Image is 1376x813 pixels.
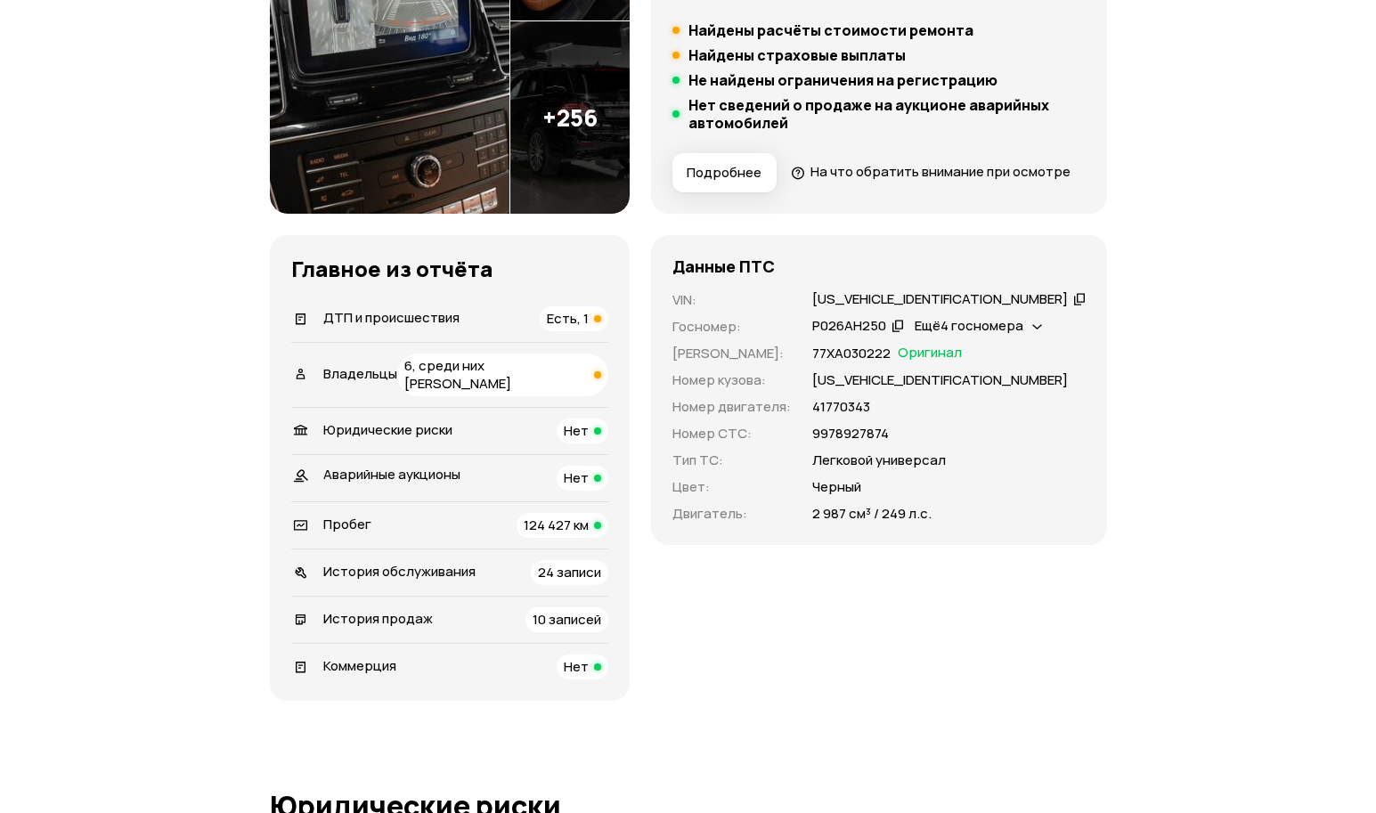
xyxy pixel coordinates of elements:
[898,344,962,363] span: Оригинал
[291,256,608,281] h3: Главное из отчёта
[672,504,791,524] p: Двигатель :
[672,256,775,276] h4: Данные ПТС
[812,370,1068,390] p: [US_VEHICLE_IDENTIFICATION_NUMBER]
[323,465,460,484] span: Аварийные аукционы
[688,71,997,89] h5: Не найдены ограничения на регистрацию
[323,308,460,327] span: ДТП и происшествия
[812,344,891,363] p: 77ХА030222
[688,21,973,39] h5: Найдены расчёты стоимости ремонта
[672,424,791,443] p: Номер СТС :
[323,515,371,533] span: Пробег
[672,153,777,192] button: Подробнее
[672,290,791,310] p: VIN :
[688,46,906,64] h5: Найдены страховые выплаты
[812,451,946,470] p: Легковой универсал
[538,563,601,581] span: 24 записи
[404,356,511,393] span: 6, среди них [PERSON_NAME]
[564,657,589,676] span: Нет
[323,364,397,383] span: Владельцы
[672,344,791,363] p: [PERSON_NAME] :
[812,397,870,417] p: 41770343
[915,316,1023,335] span: Ещё 4 госномера
[812,477,861,497] p: Черный
[323,656,396,675] span: Коммерция
[688,96,1086,132] h5: Нет сведений о продаже на аукционе аварийных автомобилей
[323,609,433,628] span: История продаж
[812,290,1068,309] div: [US_VEHICLE_IDENTIFICATION_NUMBER]
[672,397,791,417] p: Номер двигателя :
[323,562,476,581] span: История обслуживания
[564,421,589,440] span: Нет
[672,370,791,390] p: Номер кузова :
[687,164,761,182] span: Подробнее
[672,317,791,337] p: Госномер :
[323,420,452,439] span: Юридические риски
[672,477,791,497] p: Цвет :
[791,162,1071,181] a: На что обратить внимание при осмотре
[812,317,886,336] div: Р026АН250
[810,162,1071,181] span: На что обратить внимание при осмотре
[672,451,791,470] p: Тип ТС :
[564,468,589,487] span: Нет
[533,610,601,629] span: 10 записей
[547,309,589,328] span: Есть, 1
[812,504,932,524] p: 2 987 см³ / 249 л.с.
[524,516,589,534] span: 124 427 км
[812,424,889,443] p: 9978927874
